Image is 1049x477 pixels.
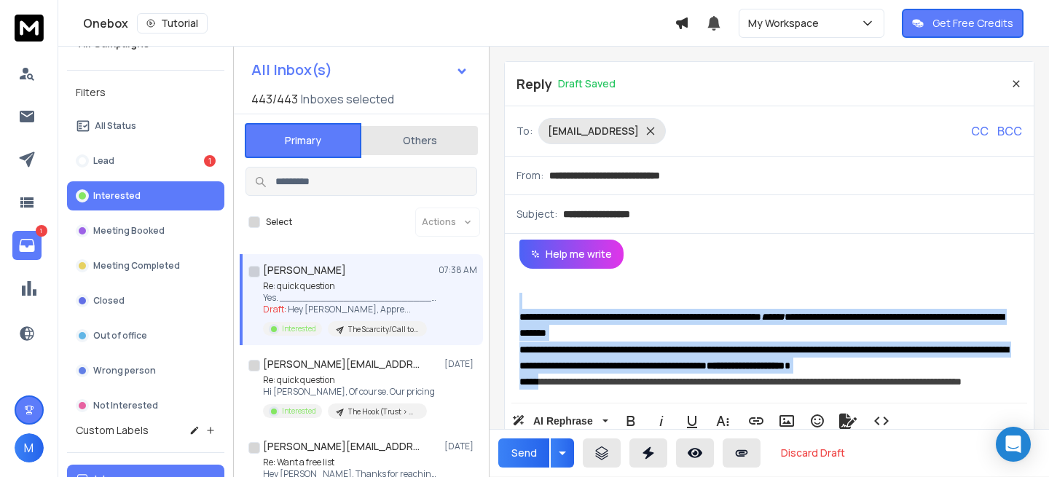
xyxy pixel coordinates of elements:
[251,90,298,108] span: 443 / 443
[67,356,224,385] button: Wrong person
[204,155,216,167] div: 1
[15,433,44,462] button: M
[971,122,989,140] p: CC
[93,190,141,202] p: Interested
[519,240,624,269] button: Help me write
[439,264,477,276] p: 07:38 AM
[902,9,1024,38] button: Get Free Credits
[263,357,423,371] h1: [PERSON_NAME][EMAIL_ADDRESS][DOMAIN_NAME]
[804,406,831,435] button: Emoticons
[93,400,158,411] p: Not Interested
[76,423,149,438] h3: Custom Labels
[67,216,224,245] button: Meeting Booked
[509,406,611,435] button: AI Rephrase
[12,231,42,260] a: 1
[95,120,136,132] p: All Status
[932,16,1013,31] p: Get Free Credits
[769,438,857,468] button: Discard Draft
[67,251,224,280] button: Meeting Completed
[348,406,418,417] p: The Hook (Trust > Hacks) Campaign
[997,122,1022,140] p: BCC
[67,321,224,350] button: Out of office
[709,406,736,435] button: More Text
[516,207,557,221] p: Subject:
[93,225,165,237] p: Meeting Booked
[263,303,286,315] span: Draft:
[263,292,438,304] p: Yes. ________________________________ From: [PERSON_NAME]
[83,13,675,33] div: Onebox
[263,263,346,277] h1: [PERSON_NAME]
[288,303,411,315] span: Hey [PERSON_NAME], Appre ...
[834,406,862,435] button: Signature
[240,55,480,84] button: All Inbox(s)
[773,406,801,435] button: Insert Image (⌘P)
[444,441,477,452] p: [DATE]
[516,74,552,94] p: Reply
[263,439,423,454] h1: [PERSON_NAME][EMAIL_ADDRESS][DOMAIN_NAME]
[137,13,208,33] button: Tutorial
[648,406,675,435] button: Italic (⌘I)
[516,124,533,138] p: To:
[516,168,543,183] p: From:
[93,365,156,377] p: Wrong person
[282,406,316,417] p: Interested
[498,438,549,468] button: Send
[67,146,224,176] button: Lead1
[67,391,224,420] button: Not Interested
[301,90,394,108] h3: Inboxes selected
[263,457,438,468] p: Re: Want a free list
[678,406,706,435] button: Underline (⌘U)
[36,225,47,237] p: 1
[263,386,435,398] p: Hi [PERSON_NAME], Of course. Our pricing
[263,374,435,386] p: Re: quick question
[558,76,616,91] p: Draft Saved
[748,16,825,31] p: My Workspace
[93,295,125,307] p: Closed
[67,286,224,315] button: Closed
[93,330,147,342] p: Out of office
[530,415,596,427] span: AI Rephrase
[742,406,770,435] button: Insert Link (⌘K)
[548,124,639,138] p: [EMAIL_ADDRESS]
[251,63,332,77] h1: All Inbox(s)
[263,280,438,292] p: Re: quick question
[266,216,292,228] label: Select
[67,82,224,103] h3: Filters
[361,125,478,157] button: Others
[245,123,361,158] button: Primary
[348,324,418,335] p: The Scarcity/Call to Action Campaign
[93,155,114,167] p: Lead
[67,181,224,210] button: Interested
[868,406,895,435] button: Code View
[617,406,645,435] button: Bold (⌘B)
[444,358,477,370] p: [DATE]
[996,427,1031,462] div: Open Intercom Messenger
[282,323,316,334] p: Interested
[93,260,180,272] p: Meeting Completed
[67,111,224,141] button: All Status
